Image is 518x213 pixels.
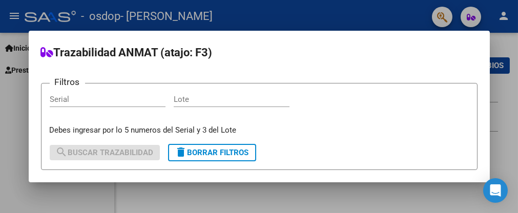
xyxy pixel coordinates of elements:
span: Buscar Trazabilidad [56,148,154,157]
button: Borrar Filtros [168,144,256,161]
div: Open Intercom Messenger [483,178,508,203]
h2: Trazabilidad ANMAT (atajo: F3) [41,43,478,62]
span: Borrar Filtros [175,148,249,157]
button: Buscar Trazabilidad [50,145,160,160]
p: Debes ingresar por lo 5 numeros del Serial y 3 del Lote [50,124,469,136]
h3: Filtros [50,75,85,89]
mat-icon: search [56,146,68,158]
mat-icon: delete [175,146,188,158]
